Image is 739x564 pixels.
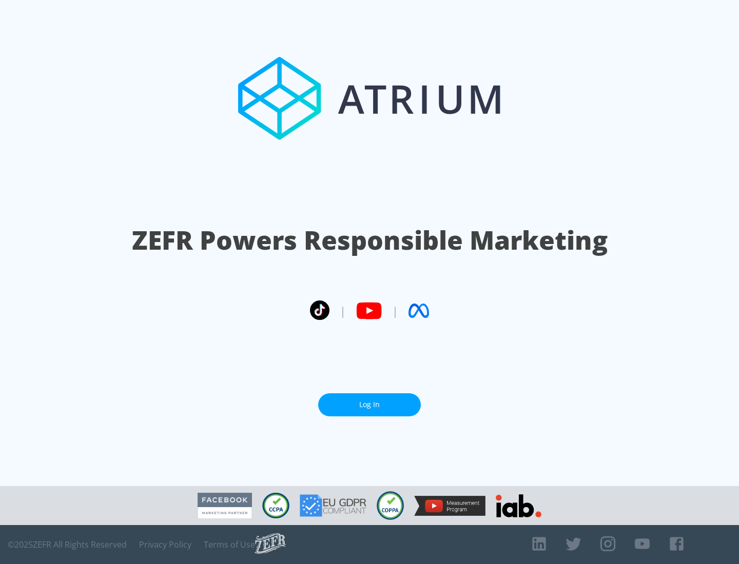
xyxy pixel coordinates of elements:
img: CCPA Compliant [262,493,289,518]
span: © 2025 ZEFR All Rights Reserved [8,539,127,550]
img: COPPA Compliant [377,491,404,520]
img: Facebook Marketing Partner [198,493,252,519]
h1: ZEFR Powers Responsible Marketing [132,223,608,258]
span: | [392,303,398,318]
img: GDPR Compliant [300,494,366,517]
a: Terms of Use [204,539,255,550]
img: IAB [496,494,541,517]
a: Privacy Policy [139,539,191,550]
img: YouTube Measurement Program [414,496,485,516]
span: | [340,303,346,318]
a: Log In [318,393,421,416]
